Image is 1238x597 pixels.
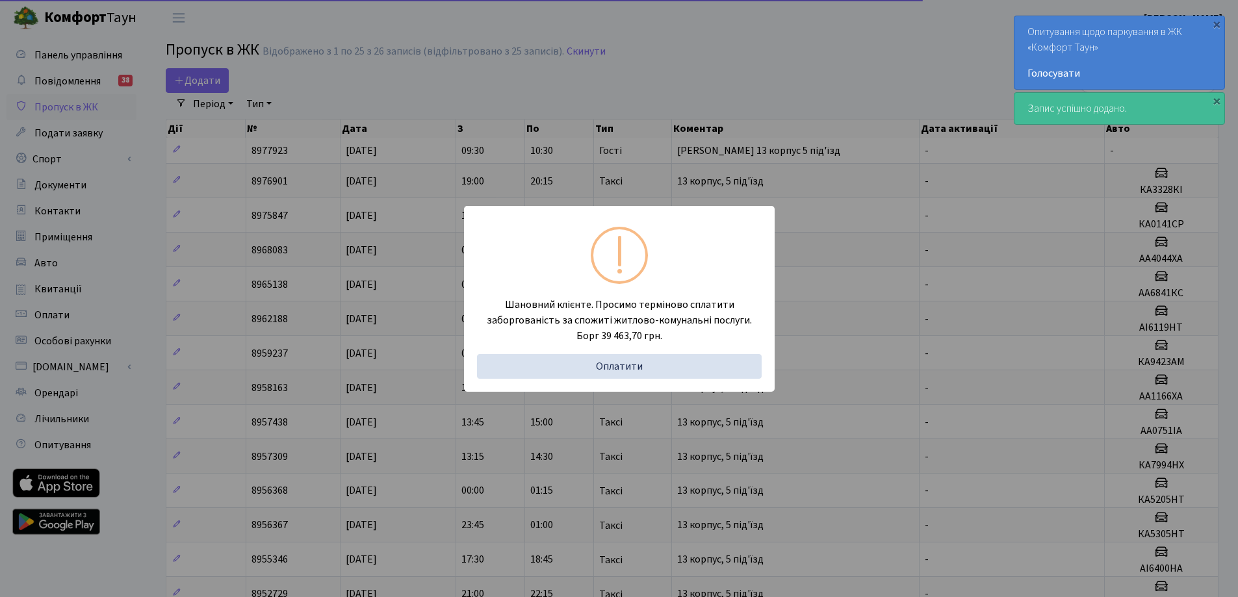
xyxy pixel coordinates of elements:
[477,354,762,379] a: Оплатити
[1027,66,1211,81] a: Голосувати
[1210,94,1223,107] div: ×
[1210,18,1223,31] div: ×
[477,297,762,379] div: Шановний клієнте. Просимо терміново сплатити заборгованість за спожиті житлово-комунальні послуги...
[1014,93,1224,124] div: Запис успішно додано.
[1014,16,1224,89] div: Опитування щодо паркування в ЖК «Комфорт Таун»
